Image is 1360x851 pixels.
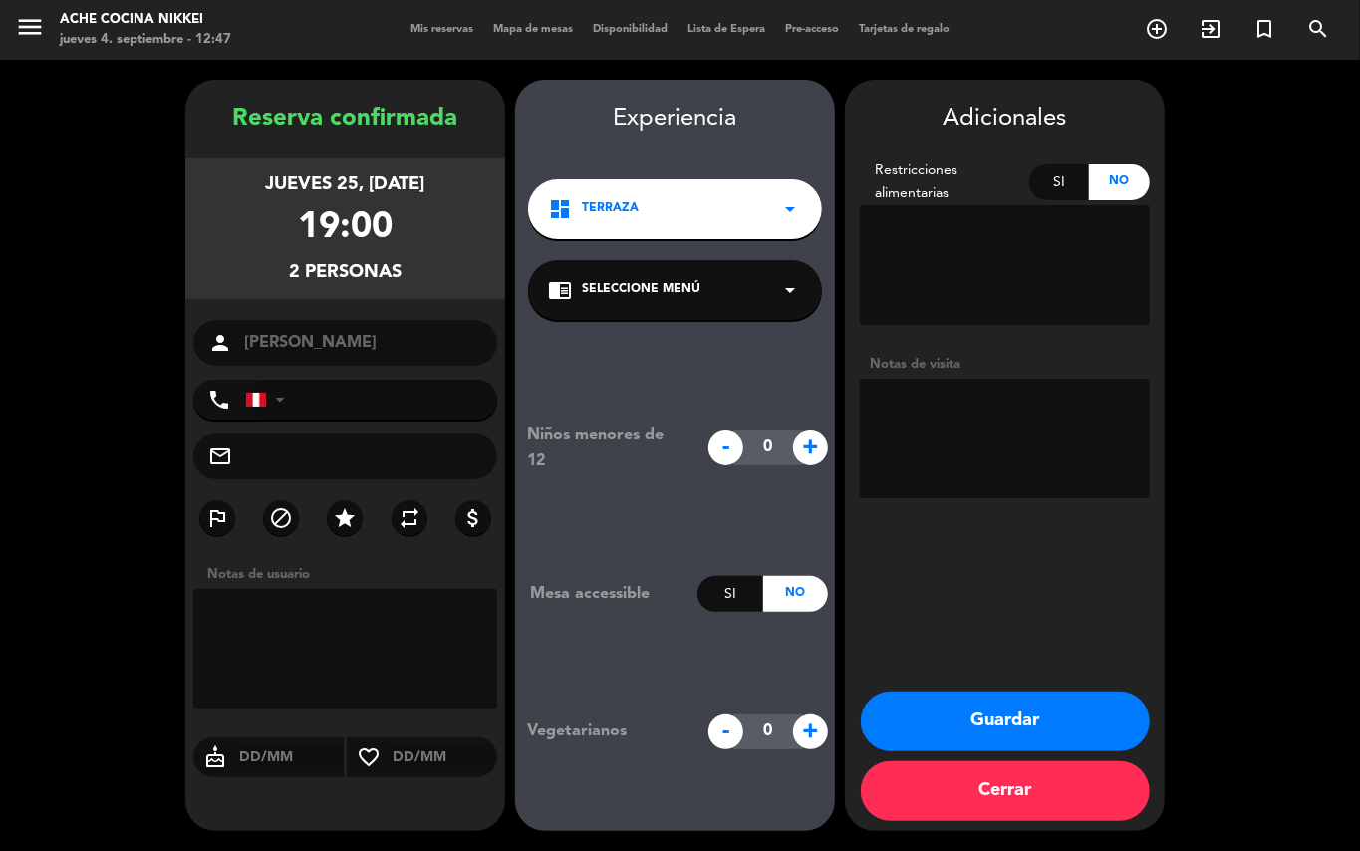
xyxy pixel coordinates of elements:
[15,12,45,49] button: menu
[185,100,505,139] div: Reserva confirmada
[1252,17,1276,41] i: turned_in_not
[775,24,849,35] span: Pre-acceso
[483,24,583,35] span: Mapa de mesas
[697,576,762,612] div: Si
[860,354,1150,375] div: Notas de visita
[193,745,237,769] i: cake
[208,444,232,468] i: mail_outline
[763,576,828,612] div: No
[512,423,698,474] div: Niños menores de 12
[461,506,485,530] i: attach_money
[512,718,698,744] div: Vegetarianos
[347,745,391,769] i: favorite_border
[793,430,828,465] span: +
[205,506,229,530] i: outlined_flag
[582,199,639,219] span: TERRAZA
[333,506,357,530] i: star
[60,10,231,30] div: Ache Cocina Nikkei
[678,24,775,35] span: Lista de Espera
[849,24,959,35] span: Tarjetas de regalo
[861,761,1150,821] button: Cerrar
[778,197,802,221] i: arrow_drop_down
[1306,17,1330,41] i: search
[266,170,425,199] div: jueves 25, [DATE]
[15,12,45,42] i: menu
[515,581,697,607] div: Mesa accessible
[391,745,497,770] input: DD/MM
[1029,164,1090,200] div: Si
[860,159,1029,205] div: Restricciones alimentarias
[60,30,231,50] div: jueves 4. septiembre - 12:47
[1199,17,1223,41] i: exit_to_app
[583,24,678,35] span: Disponibilidad
[548,197,572,221] i: dashboard
[708,430,743,465] span: -
[398,506,421,530] i: repeat
[208,331,232,355] i: person
[197,564,505,585] div: Notas de usuario
[860,100,1150,139] div: Adicionales
[708,714,743,749] span: -
[582,280,700,300] span: Seleccione Menú
[298,199,393,258] div: 19:00
[548,278,572,302] i: chrome_reader_mode
[1089,164,1150,200] div: No
[793,714,828,749] span: +
[269,506,293,530] i: block
[289,258,402,287] div: 2 personas
[515,100,835,139] div: Experiencia
[207,388,231,412] i: phone
[246,381,292,419] div: Peru (Perú): +51
[778,278,802,302] i: arrow_drop_down
[401,24,483,35] span: Mis reservas
[1145,17,1169,41] i: add_circle_outline
[237,745,344,770] input: DD/MM
[861,692,1150,751] button: Guardar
